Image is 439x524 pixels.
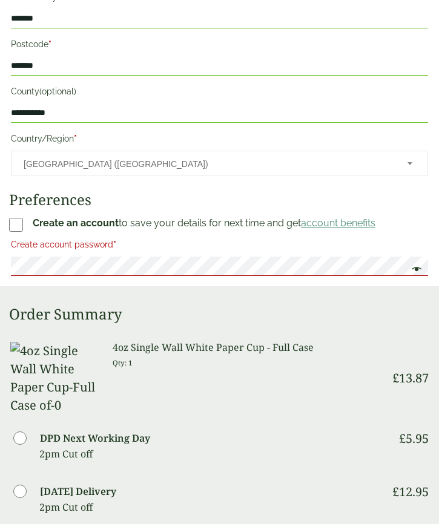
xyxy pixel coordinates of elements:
bdi: 5.95 [399,430,429,447]
p: to save your details for next time and get [33,216,375,231]
label: [DATE] Delivery [40,486,116,496]
abbr: required [48,39,51,49]
h3: Preferences [9,191,430,209]
span: United Kingdom (UK) [24,151,391,177]
label: DPD Next Working Day [40,433,150,443]
span: (optional) [39,87,76,96]
label: Postcode [11,36,428,56]
span: Country/Region [11,151,428,176]
strong: Create an account [33,217,119,229]
bdi: 13.87 [392,370,429,386]
h3: Order Summary [9,306,430,323]
img: 4oz Single Wall White Paper Cup-Full Case of-0 [10,342,98,414]
abbr: required [74,134,77,143]
h3: 4oz Single Wall White Paper Cup - Full Case [113,342,383,353]
p: 2pm Cut off [39,498,383,516]
label: Create account password [11,236,428,257]
span: £ [392,483,399,500]
p: 2pm Cut off [39,445,383,463]
abbr: required [113,240,116,249]
label: Country/Region [11,130,428,151]
span: £ [399,430,406,447]
label: County [11,83,428,103]
a: account benefits [301,217,375,229]
span: £ [392,370,399,386]
small: Qty: 1 [113,358,133,367]
bdi: 12.95 [392,483,429,500]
